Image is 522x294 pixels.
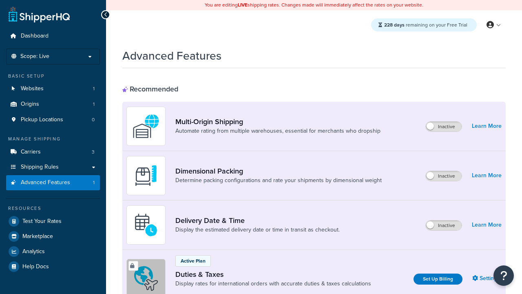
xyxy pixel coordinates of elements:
[175,280,371,288] a: Display rates for international orders with accurate duties & taxes calculations
[493,265,514,286] button: Open Resource Center
[122,48,221,64] h1: Advanced Features
[175,216,340,225] a: Delivery Date & Time
[6,175,100,190] li: Advanced Features
[93,101,95,108] span: 1
[181,257,206,265] p: Active Plan
[414,274,462,285] a: Set Up Billing
[132,112,160,140] img: WatD5o0RtDAAAAAElFTkSuQmCC
[21,164,59,171] span: Shipping Rules
[6,145,100,160] a: Carriers3
[93,85,95,92] span: 1
[21,101,39,108] span: Origins
[175,270,371,279] a: Duties & Taxes
[472,219,502,231] a: Learn More
[175,167,382,176] a: Dimensional Packing
[21,116,63,123] span: Pickup Locations
[426,220,462,230] label: Inactive
[6,259,100,274] a: Help Docs
[6,97,100,112] a: Origins1
[472,170,502,181] a: Learn More
[21,179,70,186] span: Advanced Features
[20,53,49,60] span: Scope: Live
[426,171,462,181] label: Inactive
[472,273,502,284] a: Settings
[384,21,467,29] span: remaining on your Free Trial
[6,175,100,190] a: Advanced Features1
[472,120,502,132] a: Learn More
[22,218,62,225] span: Test Your Rates
[175,127,380,135] a: Automate rating from multiple warehouses, essential for merchants who dropship
[238,1,248,9] b: LIVE
[92,116,95,123] span: 0
[175,176,382,185] a: Determine packing configurations and rate your shipments by dimensional weight
[6,112,100,127] li: Pickup Locations
[122,85,178,94] div: Recommended
[6,244,100,259] a: Analytics
[175,117,380,126] a: Multi-Origin Shipping
[22,248,45,255] span: Analytics
[426,122,462,131] label: Inactive
[6,160,100,175] a: Shipping Rules
[6,229,100,244] a: Marketplace
[93,179,95,186] span: 1
[6,29,100,44] a: Dashboard
[132,211,160,239] img: gfkeb5ejjkALwAAAABJRU5ErkJggg==
[6,73,100,80] div: Basic Setup
[22,263,49,270] span: Help Docs
[22,233,53,240] span: Marketplace
[92,149,95,156] span: 3
[175,226,340,234] a: Display the estimated delivery date or time in transit as checkout.
[6,145,100,160] li: Carriers
[6,205,100,212] div: Resources
[6,81,100,96] a: Websites1
[132,161,160,190] img: DTVBYsAAAAAASUVORK5CYII=
[6,112,100,127] a: Pickup Locations0
[6,97,100,112] li: Origins
[6,214,100,229] a: Test Your Rates
[6,136,100,143] div: Manage Shipping
[21,149,41,156] span: Carriers
[384,21,405,29] strong: 228 days
[6,81,100,96] li: Websites
[21,85,44,92] span: Websites
[21,33,49,40] span: Dashboard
